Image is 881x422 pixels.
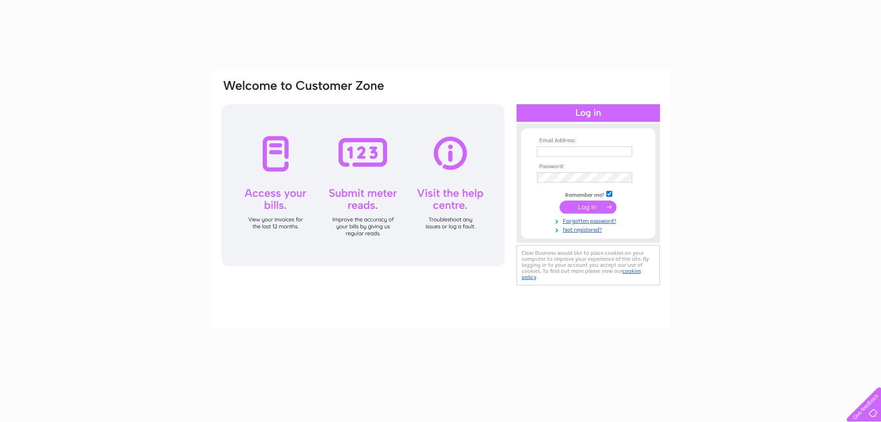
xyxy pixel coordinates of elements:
a: Not registered? [537,225,642,233]
a: cookies policy [522,268,641,280]
td: Remember me? [535,189,642,199]
a: Forgotten password? [537,216,642,225]
th: Password: [535,164,642,170]
input: Submit [560,201,616,214]
th: Email Address: [535,138,642,144]
div: Clear Business would like to place cookies on your computer to improve your experience of the sit... [517,245,660,285]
